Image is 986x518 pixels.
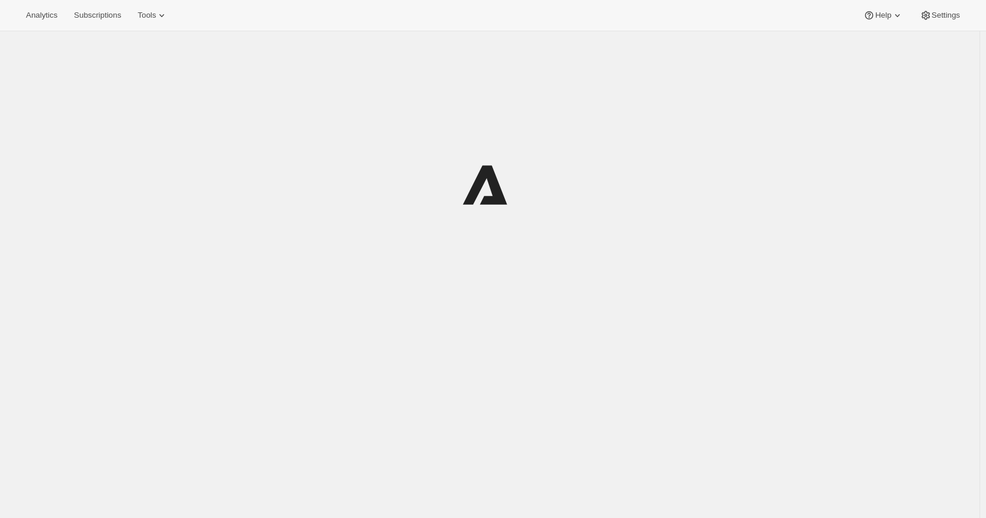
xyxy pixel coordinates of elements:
span: Subscriptions [74,11,121,20]
button: Subscriptions [67,7,128,24]
span: Analytics [26,11,57,20]
span: Tools [138,11,156,20]
span: Settings [932,11,960,20]
button: Tools [130,7,175,24]
button: Analytics [19,7,64,24]
button: Settings [913,7,967,24]
span: Help [875,11,891,20]
button: Help [856,7,910,24]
